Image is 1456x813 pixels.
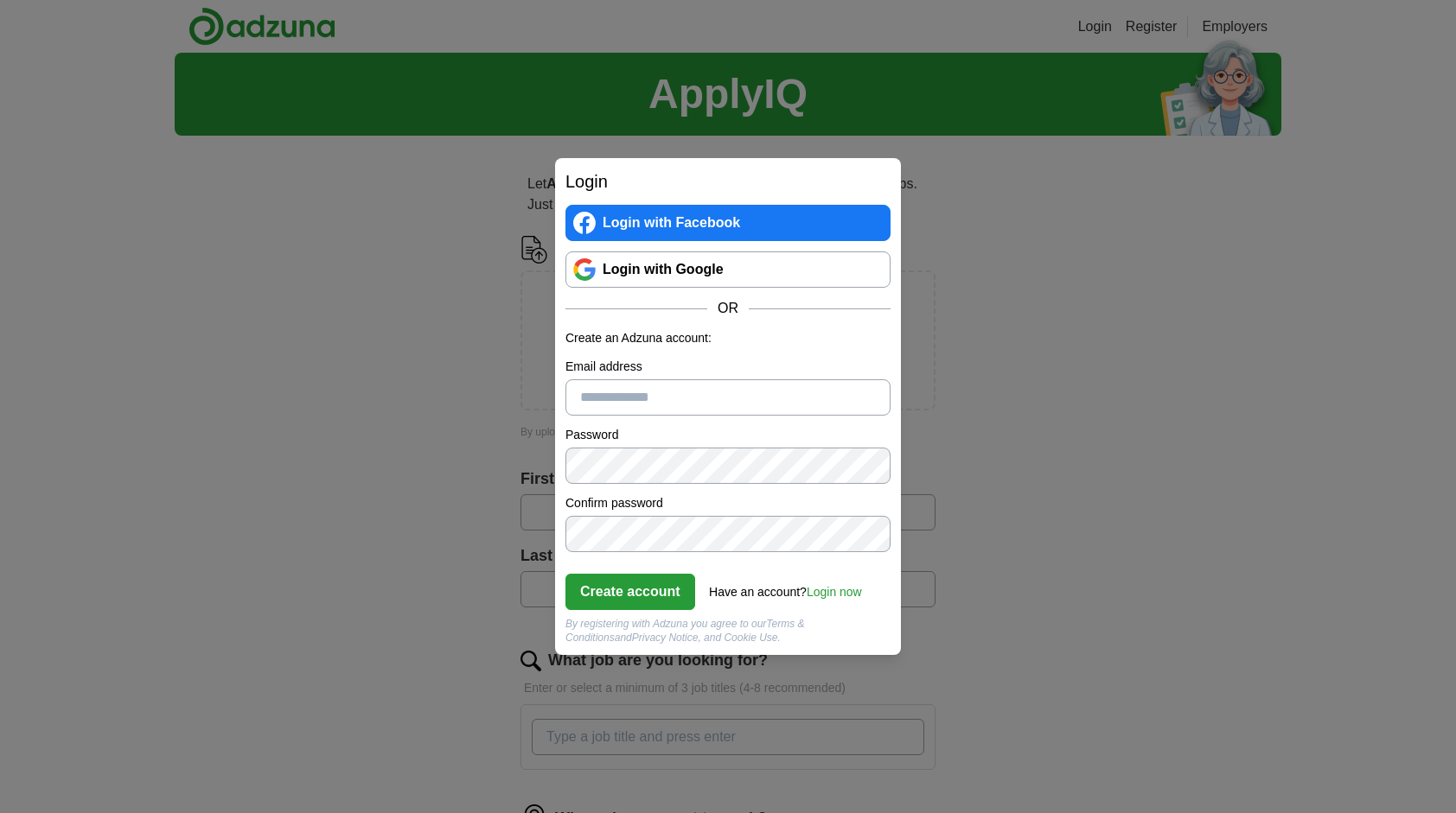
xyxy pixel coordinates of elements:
a: Login with Facebook [565,205,891,241]
p: Create an Adzuna account: [565,329,891,347]
h2: Login [565,168,891,194]
a: Login with Google [565,251,891,288]
label: Password [565,426,891,444]
label: Email address [565,358,891,376]
span: OR [707,298,749,319]
a: Login now [807,585,862,599]
div: Have an account? [709,573,862,601]
a: Privacy Notice [632,632,699,644]
label: Confirm password [565,494,891,512]
div: By registering with Adzuna you agree to our and , and Cookie Use. [565,617,891,645]
button: Create account [565,574,695,610]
